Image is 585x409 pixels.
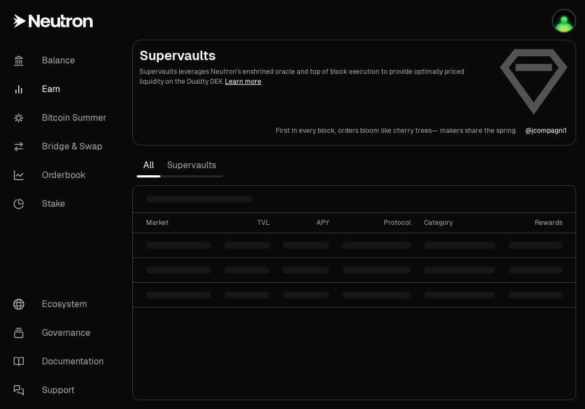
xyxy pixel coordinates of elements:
[224,218,270,227] div: TVL
[342,218,411,227] div: Protocol
[139,47,490,64] h2: Supervaults
[525,126,567,135] p: @ jcompagni1
[525,126,567,135] a: @jcompagni1
[4,104,119,132] a: Bitcoin Summer
[137,154,160,176] a: All
[4,132,119,161] a: Bridge & Swap
[4,376,119,405] a: Support
[338,126,438,135] p: orders bloom like cherry trees—
[4,46,119,75] a: Balance
[4,290,119,319] a: Ecosystem
[146,218,211,227] div: Market
[276,126,336,135] p: First in every block,
[276,126,517,135] a: First in every block,orders bloom like cherry trees—makers share the spring.
[4,161,119,190] a: Orderbook
[4,75,119,104] a: Earn
[553,10,575,32] img: Atom Staking
[508,218,562,227] div: Rewards
[424,218,495,227] div: Category
[4,319,119,347] a: Governance
[160,154,223,176] a: Supervaults
[225,77,261,86] a: Learn more
[4,347,119,376] a: Documentation
[4,190,119,218] a: Stake
[139,67,490,87] p: Supervaults leverages Neutron's enshrined oracle and top of block execution to provide optimally ...
[440,126,517,135] p: makers share the spring.
[283,218,329,227] div: APY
